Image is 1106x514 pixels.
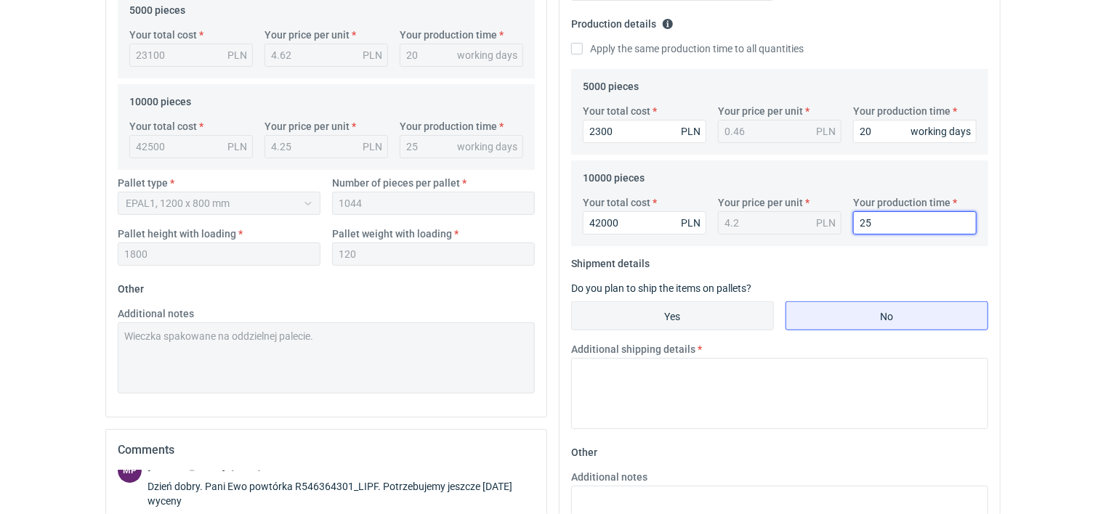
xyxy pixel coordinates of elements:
div: working days [457,48,517,62]
label: No [786,301,988,330]
label: Number of pieces per pallet [332,176,460,190]
label: Your production time [853,195,950,210]
legend: Other [571,441,597,458]
label: Pallet weight with loading [332,227,452,241]
legend: Shipment details [571,252,650,269]
div: PLN [227,139,247,154]
label: Your production time [853,104,950,118]
legend: Other [118,277,144,295]
div: PLN [816,124,836,139]
div: PLN [227,48,247,62]
h2: Comments [118,441,535,459]
legend: 10000 pieces [129,90,191,107]
label: Your production time [400,28,497,42]
div: PLN [363,48,382,62]
div: Dzień dobry. Pani Ewo powtórka R546364301_LIPF. Potrzebujemy jeszcze [DATE] wyceny [148,479,535,508]
div: working days [457,139,517,154]
label: Your price per unit [718,104,803,118]
label: Your production time [400,119,497,134]
input: 0 [583,120,706,143]
input: 0 [853,120,977,143]
label: Your total cost [129,28,197,42]
label: Apply the same production time to all quantities [571,41,804,56]
label: Your total cost [129,119,197,134]
label: Yes [571,301,774,330]
div: PLN [816,216,836,230]
label: Pallet height with loading [118,227,236,241]
figcaption: MP [118,459,142,483]
div: working days [911,124,971,139]
label: Your price per unit [265,28,350,42]
legend: 5000 pieces [583,75,639,92]
div: PLN [681,216,701,230]
label: Your total cost [583,104,650,118]
input: 0 [853,211,977,234]
label: Additional notes [118,306,194,321]
input: 0 [583,211,706,234]
div: Michał Palasek [118,459,142,483]
legend: Production details [571,12,674,30]
label: Your price per unit [265,119,350,134]
textarea: Wieczka spakowane na oddzielnej palecie. [118,322,535,393]
label: Additional notes [571,470,647,484]
label: Additional shipping details [571,342,695,356]
label: Your total cost [583,195,650,210]
label: Your price per unit [718,195,803,210]
label: Pallet type [118,176,168,190]
label: Do you plan to ship the items on pallets? [571,282,751,294]
div: PLN [681,124,701,139]
legend: 10000 pieces [583,166,645,184]
div: PLN [363,139,382,154]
